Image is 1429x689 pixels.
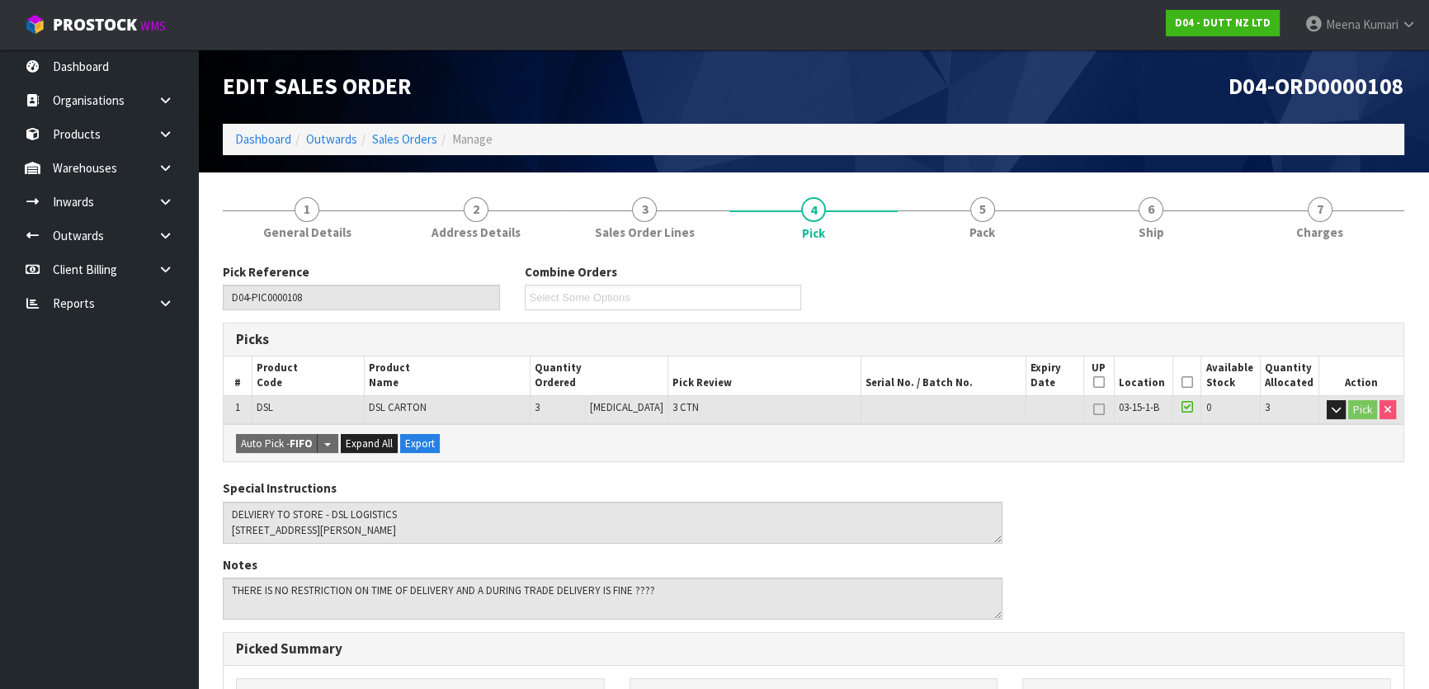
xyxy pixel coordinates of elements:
span: 03-15-1-B [1119,400,1159,414]
th: Product Name [364,356,530,395]
span: 5 [970,197,995,222]
small: WMS [140,18,166,34]
span: Ship [1139,224,1164,241]
span: DSL CARTON [369,400,427,414]
span: 1 [295,197,319,222]
th: # [224,356,252,395]
span: 6 [1139,197,1163,222]
a: Outwards [306,131,357,147]
span: [MEDICAL_DATA] [590,400,663,414]
span: D04-ORD0000108 [1229,72,1404,101]
span: 3 CTN [672,400,699,414]
span: Expand All [346,437,393,451]
h3: Picks [236,332,801,347]
th: Available Stock [1201,356,1260,395]
label: Notes [223,556,257,573]
span: 2 [464,197,488,222]
strong: D04 - DUTT NZ LTD [1175,16,1271,30]
th: Location [1114,356,1172,395]
button: Auto Pick -FIFO [236,434,318,454]
button: Expand All [341,434,398,454]
span: Edit Sales Order [223,72,412,101]
a: D04 - DUTT NZ LTD [1166,10,1280,36]
span: Meena [1326,17,1361,32]
span: DSL [257,400,273,414]
span: 3 [535,400,540,414]
label: Pick Reference [223,263,309,281]
button: Pick [1348,400,1377,420]
span: 7 [1308,197,1332,222]
th: UP [1083,356,1114,395]
span: 4 [801,197,826,222]
span: General Details [263,224,351,241]
th: Quantity Allocated [1260,356,1318,395]
span: Kumari [1363,17,1398,32]
img: cube-alt.png [25,14,45,35]
button: Export [400,434,440,454]
label: Combine Orders [525,263,617,281]
th: Serial No. / Batch No. [861,356,1026,395]
a: Sales Orders [372,131,437,147]
strong: FIFO [290,437,313,451]
span: 3 [632,197,657,222]
span: 3 [1265,400,1270,414]
th: Action [1318,356,1403,395]
span: ProStock [53,14,137,35]
span: Manage [452,131,493,147]
label: Special Instructions [223,479,337,497]
span: 0 [1205,400,1210,414]
span: Pack [969,224,995,241]
th: Quantity Ordered [531,356,668,395]
th: Pick Review [668,356,861,395]
span: Sales Order Lines [595,224,695,241]
span: Pick [802,224,825,242]
span: Address Details [432,224,521,241]
span: Charges [1296,224,1343,241]
th: Expiry Date [1026,356,1084,395]
a: Dashboard [235,131,291,147]
span: 1 [235,400,240,414]
th: Product Code [252,356,364,395]
h3: Picked Summary [236,641,1391,657]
